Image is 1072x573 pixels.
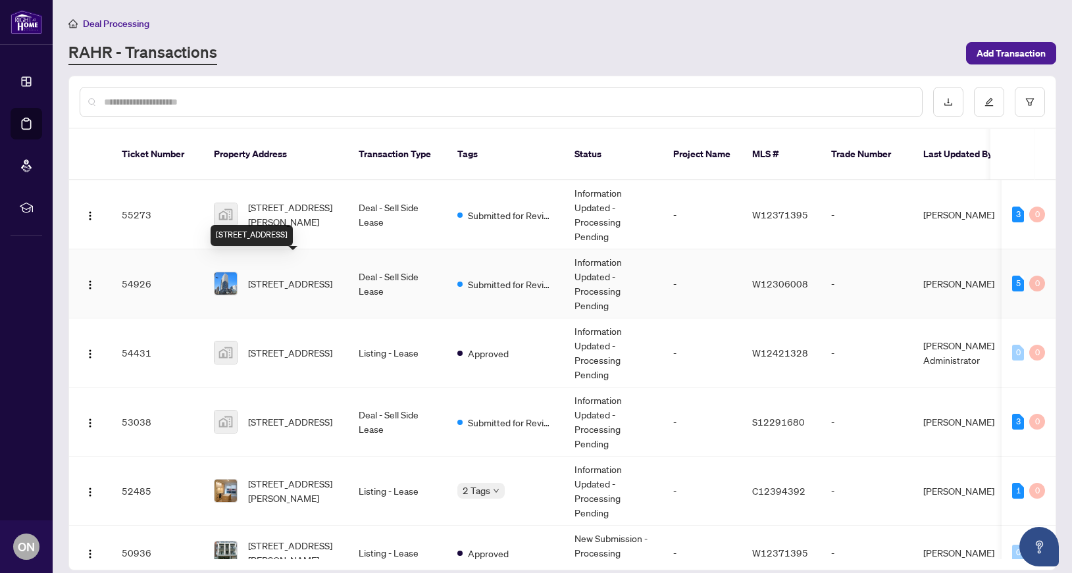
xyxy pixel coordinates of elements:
[663,249,742,318] td: -
[752,547,808,559] span: W12371395
[111,180,203,249] td: 55273
[1029,207,1045,222] div: 0
[1019,527,1059,566] button: Open asap
[215,541,237,564] img: thumbnail-img
[215,203,237,226] img: thumbnail-img
[663,129,742,180] th: Project Name
[663,457,742,526] td: -
[913,129,1011,180] th: Last Updated By
[468,546,509,561] span: Approved
[11,10,42,34] img: logo
[821,180,913,249] td: -
[913,457,1011,526] td: [PERSON_NAME]
[493,487,499,494] span: down
[933,87,963,117] button: download
[821,387,913,457] td: -
[944,97,953,107] span: download
[111,129,203,180] th: Ticket Number
[203,129,348,180] th: Property Address
[468,277,553,291] span: Submitted for Review
[447,129,564,180] th: Tags
[913,249,1011,318] td: [PERSON_NAME]
[348,318,447,387] td: Listing - Lease
[468,415,553,430] span: Submitted for Review
[1012,276,1024,291] div: 5
[248,276,332,291] span: [STREET_ADDRESS]
[821,129,913,180] th: Trade Number
[564,180,663,249] td: Information Updated - Processing Pending
[663,180,742,249] td: -
[977,43,1046,64] span: Add Transaction
[111,318,203,387] td: 54431
[913,180,1011,249] td: [PERSON_NAME]
[974,87,1004,117] button: edit
[248,414,332,429] span: [STREET_ADDRESS]
[1012,414,1024,430] div: 3
[463,483,490,498] span: 2 Tags
[348,249,447,318] td: Deal - Sell Side Lease
[85,349,95,359] img: Logo
[752,416,805,428] span: S12291680
[821,457,913,526] td: -
[211,225,293,246] div: [STREET_ADDRESS]
[80,480,101,501] button: Logo
[248,538,338,567] span: [STREET_ADDRESS][PERSON_NAME]
[468,208,553,222] span: Submitted for Review
[85,211,95,221] img: Logo
[1012,345,1024,361] div: 0
[80,204,101,225] button: Logo
[821,249,913,318] td: -
[248,200,338,229] span: [STREET_ADDRESS][PERSON_NAME]
[80,342,101,363] button: Logo
[83,18,149,30] span: Deal Processing
[111,249,203,318] td: 54926
[80,273,101,294] button: Logo
[564,457,663,526] td: Information Updated - Processing Pending
[966,42,1056,64] button: Add Transaction
[1029,414,1045,430] div: 0
[348,129,447,180] th: Transaction Type
[663,387,742,457] td: -
[80,411,101,432] button: Logo
[564,129,663,180] th: Status
[468,346,509,361] span: Approved
[564,249,663,318] td: Information Updated - Processing Pending
[111,457,203,526] td: 52485
[913,318,1011,387] td: [PERSON_NAME] Administrator
[111,387,203,457] td: 53038
[80,542,101,563] button: Logo
[1025,97,1034,107] span: filter
[1015,87,1045,117] button: filter
[85,418,95,428] img: Logo
[1029,345,1045,361] div: 0
[68,41,217,65] a: RAHR - Transactions
[348,457,447,526] td: Listing - Lease
[984,97,994,107] span: edit
[1012,483,1024,499] div: 1
[85,487,95,497] img: Logo
[564,318,663,387] td: Information Updated - Processing Pending
[18,537,35,556] span: ON
[913,387,1011,457] td: [PERSON_NAME]
[752,209,808,220] span: W12371395
[821,318,913,387] td: -
[215,272,237,295] img: thumbnail-img
[1012,207,1024,222] div: 3
[742,129,821,180] th: MLS #
[1029,483,1045,499] div: 0
[85,280,95,290] img: Logo
[663,318,742,387] td: -
[752,347,808,359] span: W12421328
[248,476,338,505] span: [STREET_ADDRESS][PERSON_NAME]
[752,278,808,289] span: W12306008
[248,345,332,360] span: [STREET_ADDRESS]
[1029,276,1045,291] div: 0
[348,180,447,249] td: Deal - Sell Side Lease
[564,387,663,457] td: Information Updated - Processing Pending
[215,341,237,364] img: thumbnail-img
[85,549,95,559] img: Logo
[215,480,237,502] img: thumbnail-img
[215,411,237,433] img: thumbnail-img
[68,19,78,28] span: home
[1012,545,1024,561] div: 0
